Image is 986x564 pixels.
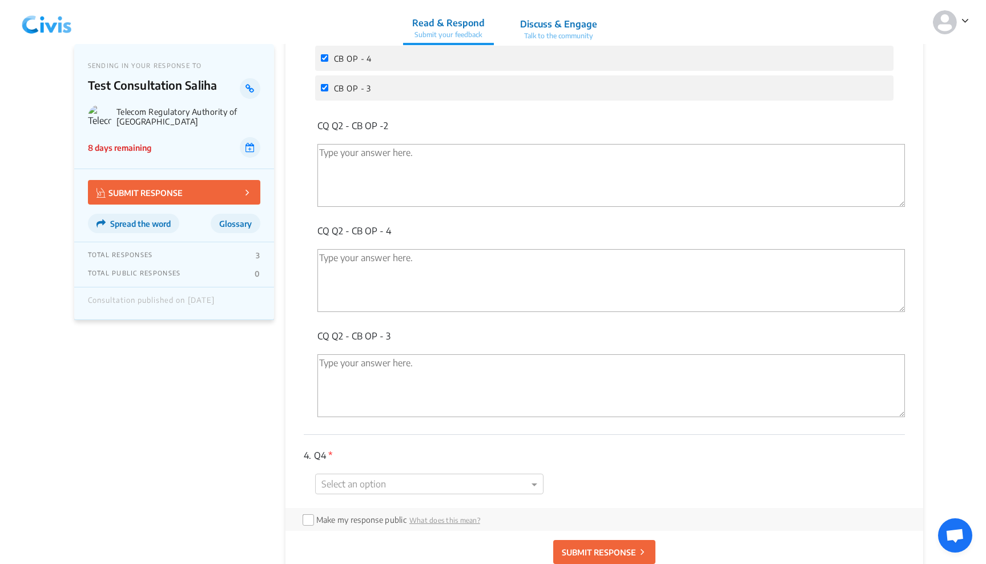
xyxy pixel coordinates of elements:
button: SUBMIT RESPONSE [553,540,655,564]
div: Open chat [938,518,972,553]
p: Submit your feedback [412,30,485,40]
p: CQ Q2 - CB OP - 3 [317,329,905,343]
span: CB OP - 3 [334,83,372,93]
textarea: 'Type your answer here.' | translate [317,354,905,417]
div: Consultation published on [DATE] [88,296,215,311]
button: Glossary [211,214,260,233]
p: Talk to the community [520,31,597,41]
span: Glossary [219,219,252,229]
span: What does this mean? [409,516,480,525]
span: Spread the word [110,219,171,229]
p: SUBMIT RESPONSE [96,186,183,199]
textarea: 'Type your answer here.' | translate [317,144,905,207]
span: CB OP - 4 [334,54,372,63]
p: Read & Respond [412,16,485,30]
input: CB OP - 4 [321,54,328,62]
label: Make my response public [316,515,407,525]
button: Spread the word [88,214,179,233]
p: Test Consultation Saliha [88,78,240,99]
p: SENDING IN YOUR RESPONSE TO [88,62,260,69]
img: person-default.svg [933,10,957,34]
p: Q4 [304,449,905,462]
p: Telecom Regulatory Authority of [GEOGRAPHIC_DATA] [116,107,260,126]
img: navlogo.png [17,5,77,39]
p: CQ Q2 - CB OP - 4 [317,224,905,238]
button: SUBMIT RESPONSE [88,180,260,205]
textarea: 'Type your answer here.' | translate [317,249,905,312]
span: 4. [304,450,311,461]
p: 8 days remaining [88,142,151,154]
img: Vector.jpg [96,188,106,198]
p: 3 [256,251,260,260]
p: CQ Q2 - CB OP -2 [317,119,905,133]
p: 0 [255,269,260,278]
p: SUBMIT RESPONSE [562,546,636,558]
p: TOTAL RESPONSES [88,251,153,260]
img: Telecom Regulatory Authority of India logo [88,105,112,129]
p: TOTAL PUBLIC RESPONSES [88,269,181,278]
p: Discuss & Engage [520,17,597,31]
input: CB OP - 3 [321,84,328,91]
